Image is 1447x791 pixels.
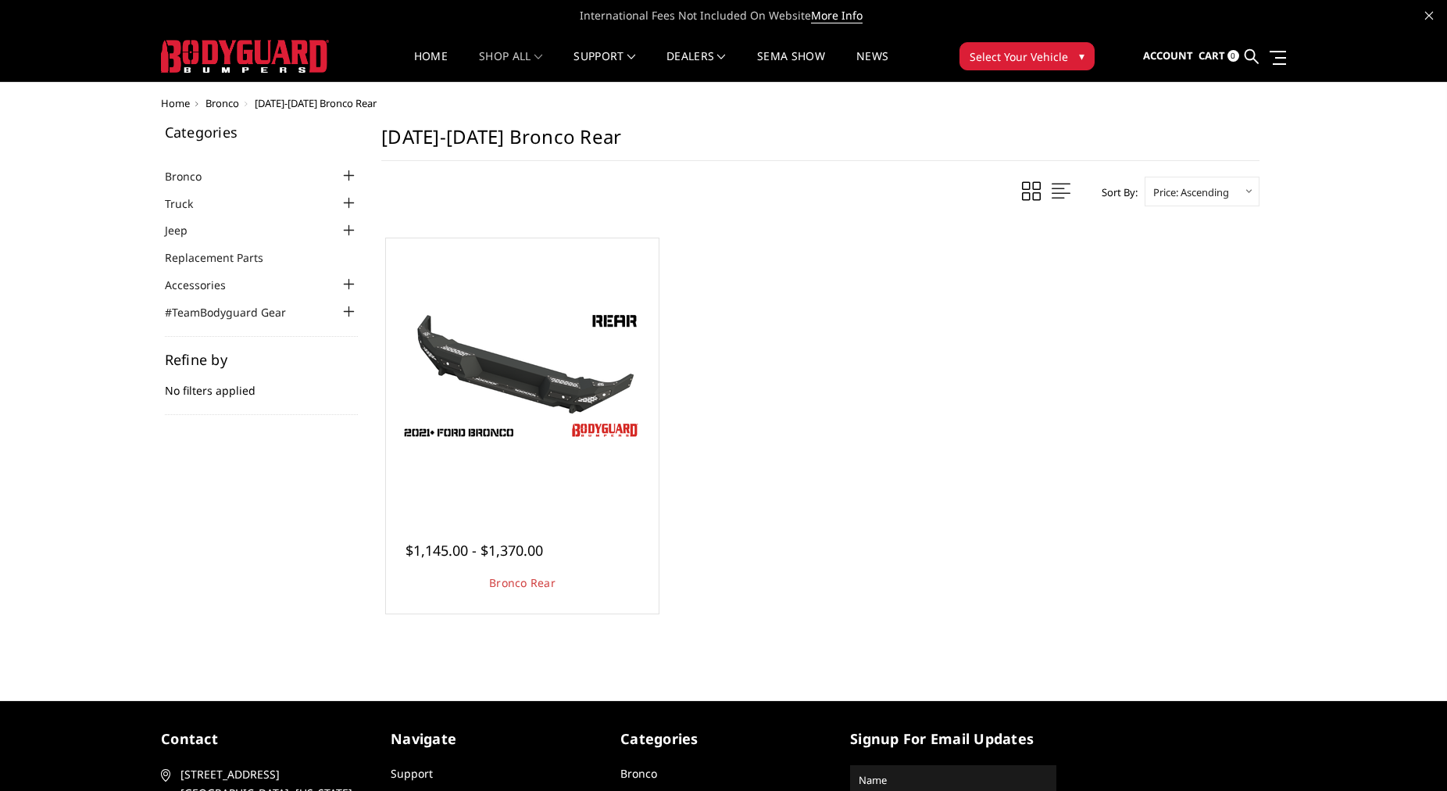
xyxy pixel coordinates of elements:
[161,728,367,750] h5: contact
[479,51,542,81] a: shop all
[165,168,221,184] a: Bronco
[1143,35,1193,77] a: Account
[165,277,245,293] a: Accessories
[165,195,213,212] a: Truck
[856,51,888,81] a: News
[205,96,239,110] a: Bronco
[666,51,726,81] a: Dealers
[970,48,1068,65] span: Select Your Vehicle
[391,766,433,781] a: Support
[165,249,283,266] a: Replacement Parts
[850,728,1056,750] h5: signup for email updates
[757,51,825,81] a: SEMA Show
[811,8,863,23] a: More Info
[1369,716,1447,791] iframe: Chat Widget
[165,125,359,139] h5: Categories
[414,51,448,81] a: Home
[406,541,543,560] span: $1,145.00 - $1,370.00
[390,242,656,508] a: Bronco Rear Shown with optional bolt-on end caps
[381,125,1259,161] h1: [DATE]-[DATE] Bronco Rear
[1199,35,1239,77] a: Cart 0
[489,575,556,590] a: Bronco Rear
[165,304,305,320] a: #TeamBodyguard Gear
[255,96,377,110] span: [DATE]-[DATE] Bronco Rear
[161,40,329,73] img: BODYGUARD BUMPERS
[1227,50,1239,62] span: 0
[620,728,827,750] h5: Categories
[391,728,597,750] h5: Navigate
[1199,48,1225,63] span: Cart
[1143,48,1193,63] span: Account
[165,353,359,367] h5: Refine by
[165,353,359,415] div: No filters applied
[161,96,190,110] a: Home
[573,51,635,81] a: Support
[1093,181,1138,204] label: Sort By:
[165,222,207,238] a: Jeep
[1079,48,1084,64] span: ▾
[959,42,1095,70] button: Select Your Vehicle
[620,766,657,781] a: Bronco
